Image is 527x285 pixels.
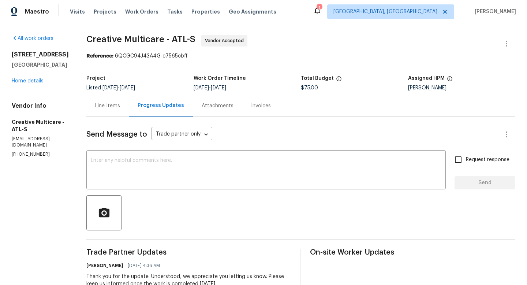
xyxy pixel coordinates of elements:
span: Geo Assignments [229,8,276,15]
div: Invoices [251,102,271,110]
h5: Assigned HPM [408,76,445,81]
h5: Creative Multicare - ATL-S [12,118,69,133]
a: All work orders [12,36,53,41]
span: Maestro [25,8,49,15]
span: [PERSON_NAME] [472,8,516,15]
div: 6QCGC94J43A4G-c7565cbff [86,52,515,60]
p: [EMAIL_ADDRESS][DOMAIN_NAME] [12,136,69,148]
span: $75.00 [301,85,318,90]
span: The hpm assigned to this work order. [447,76,453,85]
span: Visits [70,8,85,15]
span: Projects [94,8,116,15]
span: Listed [86,85,135,90]
span: Trade Partner Updates [86,249,292,256]
div: Line Items [95,102,120,110]
span: [GEOGRAPHIC_DATA], [GEOGRAPHIC_DATA] [333,8,437,15]
span: Vendor Accepted [205,37,247,44]
span: [DATE] [120,85,135,90]
a: Home details [12,78,44,84]
span: Request response [466,156,509,164]
p: [PHONE_NUMBER] [12,151,69,158]
span: Properties [191,8,220,15]
span: - [194,85,226,90]
span: - [102,85,135,90]
h5: Project [86,76,105,81]
h6: [PERSON_NAME] [86,262,123,269]
h4: Vendor Info [12,102,69,110]
span: Creative Multicare - ATL-S [86,35,195,44]
span: Work Orders [125,8,158,15]
h5: Total Budget [301,76,334,81]
b: Reference: [86,53,113,59]
span: [DATE] 4:36 AM [128,262,160,269]
h2: [STREET_ADDRESS] [12,51,69,58]
span: On-site Worker Updates [310,249,515,256]
span: [DATE] [211,85,226,90]
span: [DATE] [194,85,209,90]
div: [PERSON_NAME] [408,85,515,90]
div: Trade partner only [152,129,212,141]
div: Progress Updates [138,102,184,109]
div: Attachments [202,102,233,110]
span: The total cost of line items that have been proposed by Opendoor. This sum includes line items th... [336,76,342,85]
span: Tasks [167,9,183,14]
div: 1 [317,4,322,12]
span: [DATE] [102,85,118,90]
span: Send Message to [86,131,147,138]
h5: Work Order Timeline [194,76,246,81]
h5: [GEOGRAPHIC_DATA] [12,61,69,69]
